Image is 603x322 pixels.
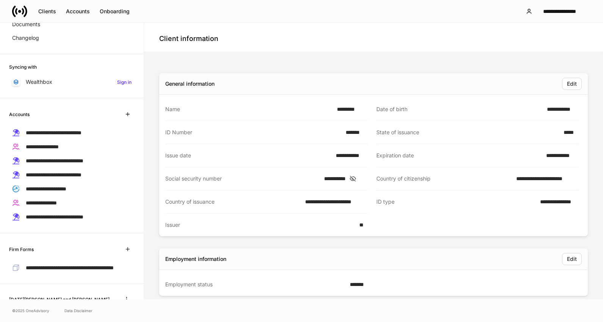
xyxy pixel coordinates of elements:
button: Accounts [61,5,95,17]
div: Expiration date [377,152,542,159]
div: Country of citizenship [377,175,512,182]
h6: Firm Forms [9,246,34,253]
div: Date of birth [377,105,543,113]
div: Issue date [165,152,331,159]
button: Onboarding [95,5,135,17]
a: Changelog [9,31,135,45]
p: Documents [12,20,40,28]
div: State of issuance [377,129,559,136]
div: Edit [567,81,577,86]
a: WealthboxSign in [9,75,135,89]
div: Accounts [66,9,90,14]
span: © 2025 OneAdvisory [12,308,49,314]
div: Onboarding [100,9,130,14]
h4: Client information [159,34,218,43]
div: Social security number [165,175,320,182]
div: Edit [567,256,577,262]
div: Issuer [165,221,355,229]
div: Clients [38,9,56,14]
div: Country of issuance [165,198,301,206]
div: ID type [377,198,536,206]
h6: Sign in [117,79,132,86]
div: Name [165,105,332,113]
a: Data Disclaimer [64,308,92,314]
div: Employment status [165,281,345,288]
div: General information [165,80,215,88]
a: Documents [9,17,135,31]
h6: [DATE][PERSON_NAME] and [PERSON_NAME] [9,296,110,303]
button: Edit [562,253,582,265]
h6: Accounts [9,111,30,118]
div: Employment information [165,255,226,263]
button: Edit [562,78,582,90]
button: Clients [33,5,61,17]
h6: Syncing with [9,63,37,71]
p: Wealthbox [26,78,52,86]
div: ID Number [165,129,341,136]
p: Changelog [12,34,39,42]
